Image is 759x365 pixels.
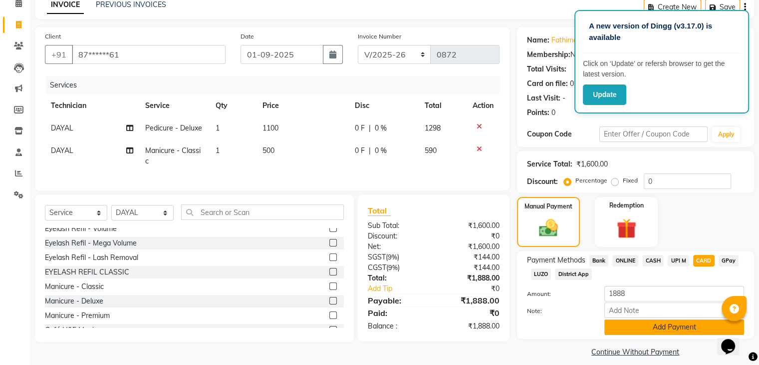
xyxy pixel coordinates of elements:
div: Name: [527,35,549,45]
div: - [562,93,565,103]
div: Café H&F Manicure [45,325,108,335]
div: ₹1,600.00 [576,159,608,169]
label: Fixed [623,176,638,185]
span: Pedicure - Deluxe [145,123,202,132]
div: EYELASH REFIL CLASSIC [45,267,129,277]
div: Net: [360,241,434,252]
div: ₹144.00 [434,262,507,273]
div: ₹0 [434,231,507,241]
div: ₹1,600.00 [434,220,507,231]
th: Disc [349,94,419,117]
div: Membership: [527,49,570,60]
label: Invoice Number [358,32,401,41]
span: Total [368,205,391,216]
span: CARD [693,255,715,266]
img: _gift.svg [610,216,643,241]
div: Eyelash Refil - Mega Volume [45,238,137,248]
div: Service Total: [527,159,572,169]
div: Points: [527,107,549,118]
span: GPay [719,255,739,266]
div: Manicure - Deluxe [45,296,103,306]
span: District App [555,268,592,280]
th: Action [467,94,500,117]
span: UPI M [668,255,689,266]
a: Continue Without Payment [519,347,752,357]
div: ₹0 [446,283,506,294]
iframe: chat widget [717,325,749,355]
label: Percentage [575,176,607,185]
div: Eyelash Refil - Volume [45,223,117,234]
div: 0 [551,107,555,118]
span: CASH [642,255,664,266]
button: +91 [45,45,73,64]
span: 0 % [375,123,387,133]
div: Total: [360,273,434,283]
span: 1298 [425,123,441,132]
label: Note: [519,306,597,315]
label: Amount: [519,289,597,298]
span: | [369,145,371,156]
span: | [369,123,371,133]
label: Date [241,32,254,41]
div: ( ) [360,252,434,262]
div: Last Visit: [527,93,560,103]
div: No Active Membership [527,49,744,60]
div: ₹1,888.00 [434,273,507,283]
button: Update [583,84,626,105]
div: ₹1,888.00 [434,294,507,306]
div: ₹0 [434,307,507,319]
div: Sub Total: [360,220,434,231]
th: Price [256,94,348,117]
span: 1 [216,123,220,132]
span: Manicure - Classic [145,146,200,165]
div: Coupon Code [527,129,599,139]
div: Paid: [360,307,434,319]
span: 9% [388,253,397,261]
label: Redemption [609,201,644,210]
a: Fathima [551,35,577,45]
div: Balance : [360,321,434,331]
div: Discount: [360,231,434,241]
div: ( ) [360,262,434,273]
span: 9% [388,263,398,271]
p: A new version of Dingg (v3.17.0) is available [589,20,735,43]
input: Amount [604,286,744,301]
th: Technician [45,94,139,117]
input: Add Note [604,302,744,318]
div: Eyelash Refil - Lash Removal [45,252,138,263]
span: 0 F [355,123,365,133]
span: Payment Methods [527,255,585,265]
label: Client [45,32,61,41]
div: ₹144.00 [434,252,507,262]
th: Service [139,94,210,117]
th: Total [419,94,466,117]
a: Add Tip [360,283,446,294]
p: Click on ‘Update’ or refersh browser to get the latest version. [583,58,741,79]
div: Manicure - Classic [45,281,104,292]
span: LUZO [531,268,551,280]
th: Qty [210,94,256,117]
div: 0 [570,78,574,89]
div: Total Visits: [527,64,566,74]
div: Card on file: [527,78,568,89]
div: Payable: [360,294,434,306]
span: 590 [425,146,437,155]
div: ₹1,600.00 [434,241,507,252]
button: Add Payment [604,319,744,335]
span: ONLINE [612,255,638,266]
div: Manicure - Premium [45,310,110,321]
span: 1 [216,146,220,155]
input: Enter Offer / Coupon Code [599,126,708,142]
input: Search by Name/Mobile/Email/Code [72,45,226,64]
span: DAYAL [51,146,73,155]
span: 0 % [375,145,387,156]
label: Manual Payment [524,202,572,211]
span: CGST [368,263,386,272]
button: Apply [712,127,740,142]
span: DAYAL [51,123,73,132]
span: Bank [589,255,609,266]
span: 0 F [355,145,365,156]
div: Discount: [527,176,558,187]
span: 1100 [262,123,278,132]
img: _cash.svg [533,217,564,239]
